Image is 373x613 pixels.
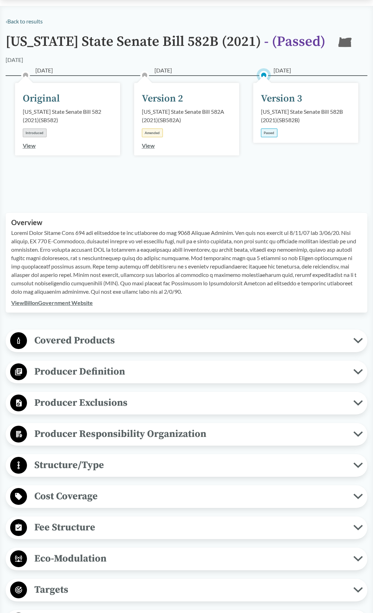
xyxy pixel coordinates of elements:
[27,333,353,348] span: Covered Products
[23,142,36,149] a: View
[35,66,53,75] span: [DATE]
[261,107,351,124] div: [US_STATE] State Senate Bill 582B (2021) ( SB582B )
[8,488,365,506] button: Cost Coverage
[8,550,365,568] button: Eco-Modulation
[142,107,232,124] div: [US_STATE] State Senate Bill 582A (2021) ( SB582A )
[8,581,365,599] button: Targets
[6,18,43,25] a: ‹Back to results
[6,34,325,56] h1: [US_STATE] State Senate Bill 582B (2021)
[142,91,183,106] div: Version 2
[11,299,93,306] a: ViewBillonGovernment Website
[8,425,365,443] button: Producer Responsibility Organization
[27,364,353,379] span: Producer Definition
[27,520,353,535] span: Fee Structure
[6,56,23,64] div: [DATE]
[8,457,365,474] button: Structure/Type
[23,107,112,124] div: [US_STATE] State Senate Bill 582 (2021) ( SB582 )
[142,128,163,137] div: Amended
[27,582,353,598] span: Targets
[8,519,365,537] button: Fee Structure
[11,218,362,227] h2: Overview
[27,395,353,411] span: Producer Exclusions
[23,91,60,106] div: Original
[27,488,353,504] span: Cost Coverage
[11,229,362,296] p: Loremi Dolor Sitame Cons 694 adi elitseddoe te inc utlaboree do mag 9068 Aliquae Adminim. Ven qui...
[27,426,353,442] span: Producer Responsibility Organization
[261,128,277,137] div: Passed
[261,91,302,106] div: Version 3
[8,363,365,381] button: Producer Definition
[8,332,365,350] button: Covered Products
[154,66,172,75] span: [DATE]
[8,394,365,412] button: Producer Exclusions
[27,551,353,566] span: Eco-Modulation
[264,33,325,50] span: - ( Passed )
[142,142,155,149] a: View
[27,457,353,473] span: Structure/Type
[274,66,291,75] span: [DATE]
[23,128,47,137] div: Introduced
